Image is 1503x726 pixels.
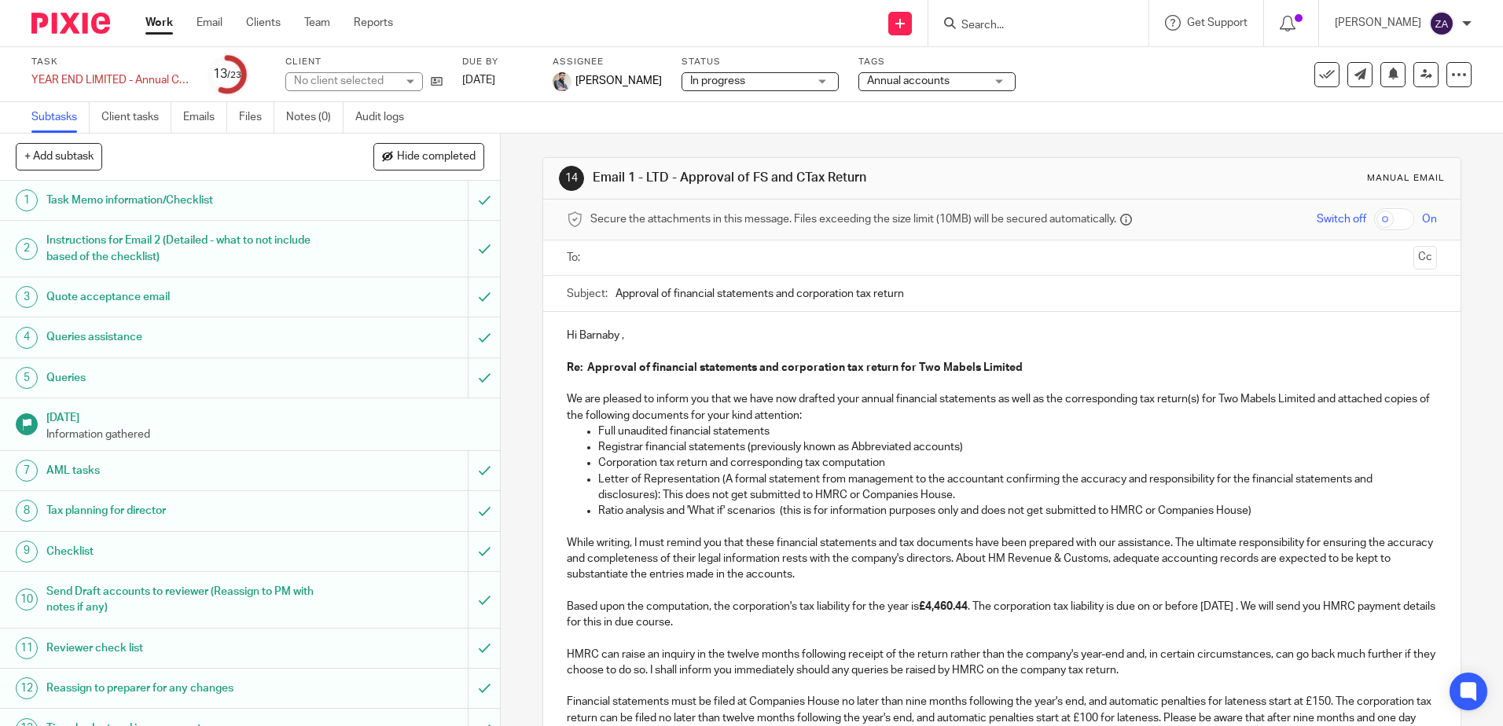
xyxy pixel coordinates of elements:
div: 8 [16,500,38,522]
span: Annual accounts [867,75,950,86]
span: [PERSON_NAME] [575,73,662,89]
h1: Checklist [46,540,317,563]
a: Client tasks [101,102,171,133]
a: Notes (0) [286,102,344,133]
label: Due by [462,56,533,68]
span: In progress [690,75,745,86]
h1: Queries [46,366,317,390]
div: 5 [16,367,38,389]
div: 10 [16,588,38,610]
p: Information gathered [46,427,485,442]
a: Email [197,15,222,31]
div: 11 [16,637,38,659]
p: [PERSON_NAME] [1335,15,1421,31]
strong: Re: Approval of financial statements and corporation tax return for Two Mabels Limited [567,362,1023,373]
div: 13 [213,65,241,83]
div: 7 [16,460,38,482]
p: Full unaudited financial statements [598,423,1436,439]
div: 14 [559,166,584,191]
p: Hi Barnaby , [567,328,1436,343]
span: Get Support [1187,17,1248,28]
img: svg%3E [1429,11,1454,36]
h1: [DATE] [46,406,485,426]
label: Task [31,56,189,68]
img: Pixie%2002.jpg [553,72,571,91]
h1: Queries assistance [46,325,317,349]
a: Clients [246,15,281,31]
div: No client selected [294,73,396,89]
a: Reports [354,15,393,31]
h1: Reassign to preparer for any changes [46,676,317,700]
p: Registrar financial statements (previously known as Abbreviated accounts) [598,439,1436,455]
p: Corporation tax return and corresponding tax computation [598,455,1436,471]
img: Pixie [31,13,110,34]
div: 3 [16,286,38,308]
p: Ratio analysis and 'What if' scenarios (this is for information purposes only and does not get su... [598,503,1436,519]
a: Files [239,102,274,133]
a: Audit logs [355,102,416,133]
h1: Email 1 - LTD - Approval of FS and CTax Return [593,170,1035,186]
p: Based upon the computation, the corporation's tax liability for the year is . The corporation tax... [567,599,1436,631]
h1: AML tasks [46,459,317,482]
label: Assignee [553,56,662,68]
strong: £4,460.44 [919,601,968,612]
a: Work [145,15,173,31]
a: Team [304,15,330,31]
label: Status [682,56,839,68]
p: We are pleased to inform you that we have now drafted your annual financial statements as well as... [567,391,1436,423]
span: [DATE] [462,75,495,86]
button: Cc [1413,246,1437,269]
div: 12 [16,677,38,699]
span: Hide completed [397,151,476,163]
a: Emails [183,102,227,133]
div: 2 [16,238,38,260]
h1: Instructions for Email 2 (Detailed - what to not include based of the checklist) [46,229,317,269]
div: Manual email [1367,172,1445,185]
label: Subject: [567,286,608,302]
h1: Task Memo information/Checklist [46,189,317,212]
small: /23 [227,71,241,79]
span: Switch off [1317,211,1366,227]
h1: Reviewer check list [46,636,317,660]
p: HMRC can raise an inquiry in the twelve months following receipt of the return rather than the co... [567,647,1436,679]
div: 4 [16,327,38,349]
p: While writing, I must remind you that these financial statements and tax documents have been prep... [567,535,1436,583]
h1: Tax planning for director [46,499,317,522]
div: 1 [16,189,38,211]
h1: Quote acceptance email [46,285,317,309]
span: Secure the attachments in this message. Files exceeding the size limit (10MB) will be secured aut... [590,211,1116,227]
button: + Add subtask [16,143,102,170]
button: Hide completed [373,143,484,170]
a: Subtasks [31,102,90,133]
label: To: [567,250,584,266]
label: Tags [858,56,1016,68]
div: 9 [16,541,38,563]
p: Letter of Representation (A formal statement from management to the accountant confirming the acc... [598,471,1436,504]
h1: Send Draft accounts to reviewer (Reassign to PM with notes if any) [46,580,317,620]
span: On [1422,211,1437,227]
div: YEAR END LIMITED - Annual COMPANY accounts and CT600 return [31,72,189,88]
label: Client [285,56,443,68]
input: Search [960,19,1101,33]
